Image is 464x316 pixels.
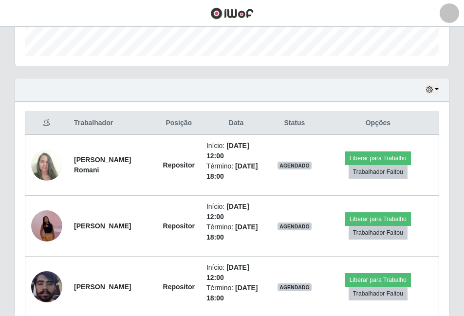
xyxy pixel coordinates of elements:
li: Término: [206,283,266,303]
li: Término: [206,161,266,182]
button: Liberar para Trabalho [345,212,411,226]
strong: Repositor [163,161,195,169]
li: Início: [206,202,266,222]
th: Status [272,112,317,135]
strong: [PERSON_NAME] [74,283,131,291]
strong: [PERSON_NAME] Romani [74,156,131,174]
button: Liberar para Trabalho [345,273,411,287]
time: [DATE] 12:00 [206,203,249,221]
th: Opções [317,112,439,135]
time: [DATE] 12:00 [206,263,249,281]
button: Trabalhador Faltou [349,165,408,179]
img: 1751727772715.jpeg [31,192,62,260]
button: Trabalhador Faltou [349,287,408,300]
span: AGENDADO [278,162,312,169]
span: AGENDADO [278,223,312,230]
li: Início: [206,262,266,283]
strong: Repositor [163,222,195,230]
img: CoreUI Logo [210,7,254,19]
img: 1756564983938.jpeg [31,144,62,186]
th: Data [201,112,272,135]
time: [DATE] 12:00 [206,142,249,160]
button: Liberar para Trabalho [345,151,411,165]
button: Trabalhador Faltou [349,226,408,240]
th: Posição [157,112,201,135]
strong: [PERSON_NAME] [74,222,131,230]
span: AGENDADO [278,283,312,291]
th: Trabalhador [68,112,157,135]
li: Início: [206,141,266,161]
li: Término: [206,222,266,242]
strong: Repositor [163,283,195,291]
